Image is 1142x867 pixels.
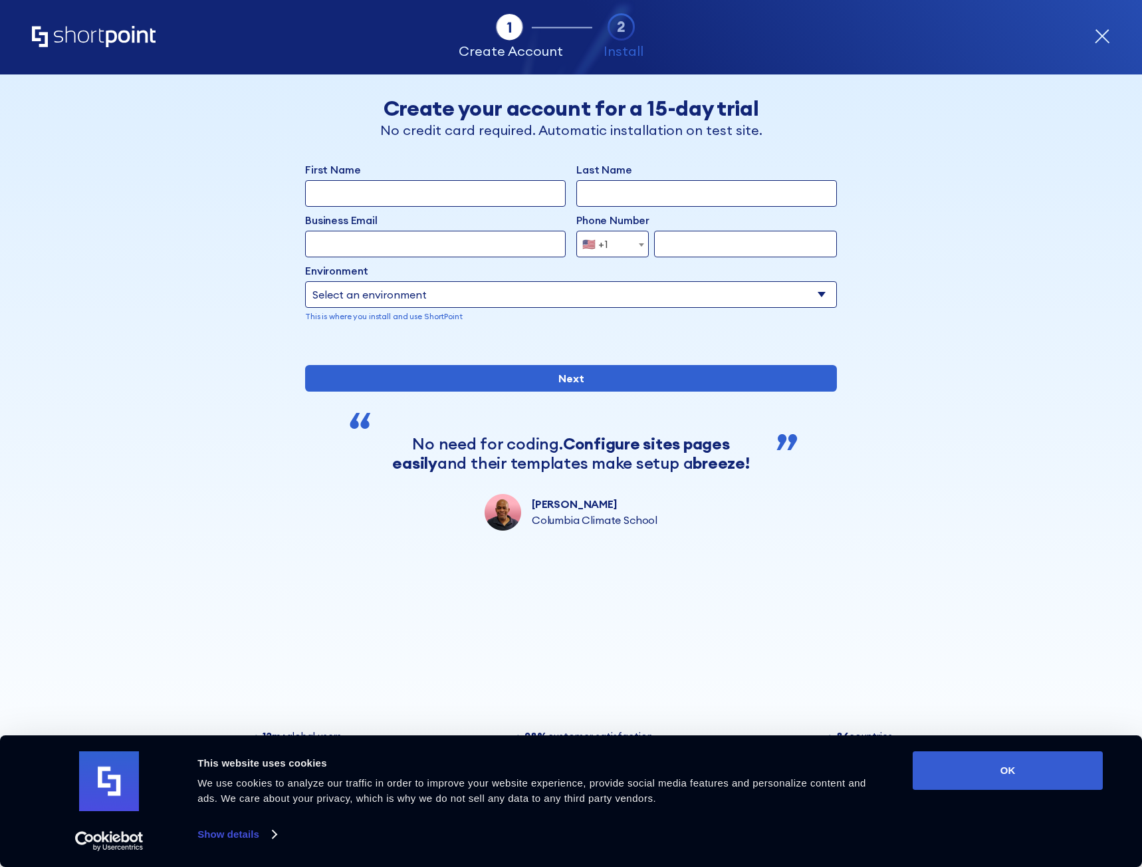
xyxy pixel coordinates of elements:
img: logo [79,751,139,811]
div: This website uses cookies [197,755,883,771]
span: We use cookies to analyze our traffic in order to improve your website experience, provide social... [197,777,866,804]
a: Usercentrics Cookiebot - opens in a new window [51,831,168,851]
a: Show details [197,824,276,844]
button: OK [913,751,1103,790]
